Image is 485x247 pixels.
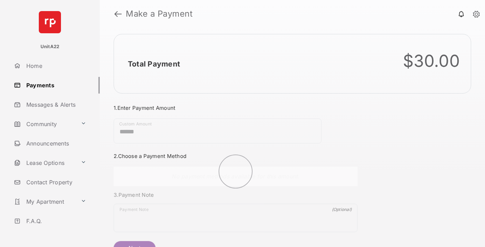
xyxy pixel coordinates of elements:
[128,60,180,68] h2: Total Payment
[114,192,358,198] h3: 3. Payment Note
[11,77,100,94] a: Payments
[39,11,61,33] img: svg+xml;base64,PHN2ZyB4bWxucz0iaHR0cDovL3d3dy53My5vcmcvMjAwMC9zdmciIHdpZHRoPSI2NCIgaGVpZ2h0PSI2NC...
[11,58,100,74] a: Home
[11,116,78,132] a: Community
[11,193,78,210] a: My Apartment
[114,105,358,111] h3: 1. Enter Payment Amount
[126,10,193,18] strong: Make a Payment
[11,174,100,191] a: Contact Property
[403,51,460,71] div: $30.00
[114,153,358,159] h3: 2. Choose a Payment Method
[11,213,100,229] a: F.A.Q.
[11,135,100,152] a: Announcements
[11,155,78,171] a: Lease Options
[11,96,100,113] a: Messages & Alerts
[41,43,60,50] p: UnitA22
